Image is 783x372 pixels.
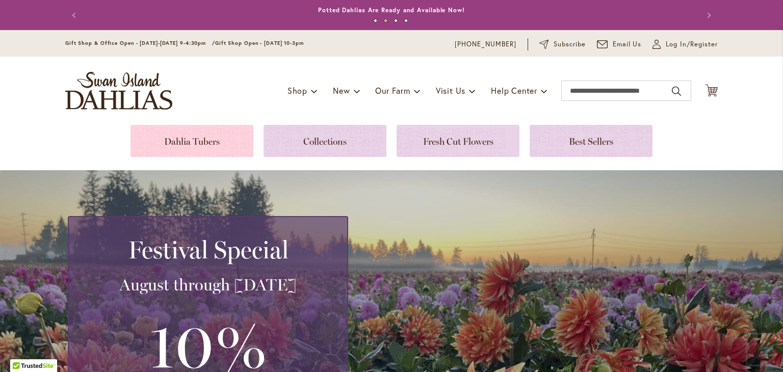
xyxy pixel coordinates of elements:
[597,39,642,49] a: Email Us
[697,5,718,25] button: Next
[81,235,335,264] h2: Festival Special
[65,72,172,110] a: store logo
[539,39,586,49] a: Subscribe
[404,19,408,22] button: 4 of 4
[652,39,718,49] a: Log In/Register
[666,39,718,49] span: Log In/Register
[65,40,215,46] span: Gift Shop & Office Open - [DATE]-[DATE] 9-4:30pm /
[554,39,586,49] span: Subscribe
[394,19,398,22] button: 3 of 4
[333,85,350,96] span: New
[384,19,387,22] button: 2 of 4
[455,39,516,49] a: [PHONE_NUMBER]
[374,19,377,22] button: 1 of 4
[288,85,307,96] span: Shop
[375,85,410,96] span: Our Farm
[215,40,304,46] span: Gift Shop Open - [DATE] 10-3pm
[491,85,537,96] span: Help Center
[81,275,335,295] h3: August through [DATE]
[436,85,465,96] span: Visit Us
[65,5,86,25] button: Previous
[613,39,642,49] span: Email Us
[318,6,465,14] a: Potted Dahlias Are Ready and Available Now!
